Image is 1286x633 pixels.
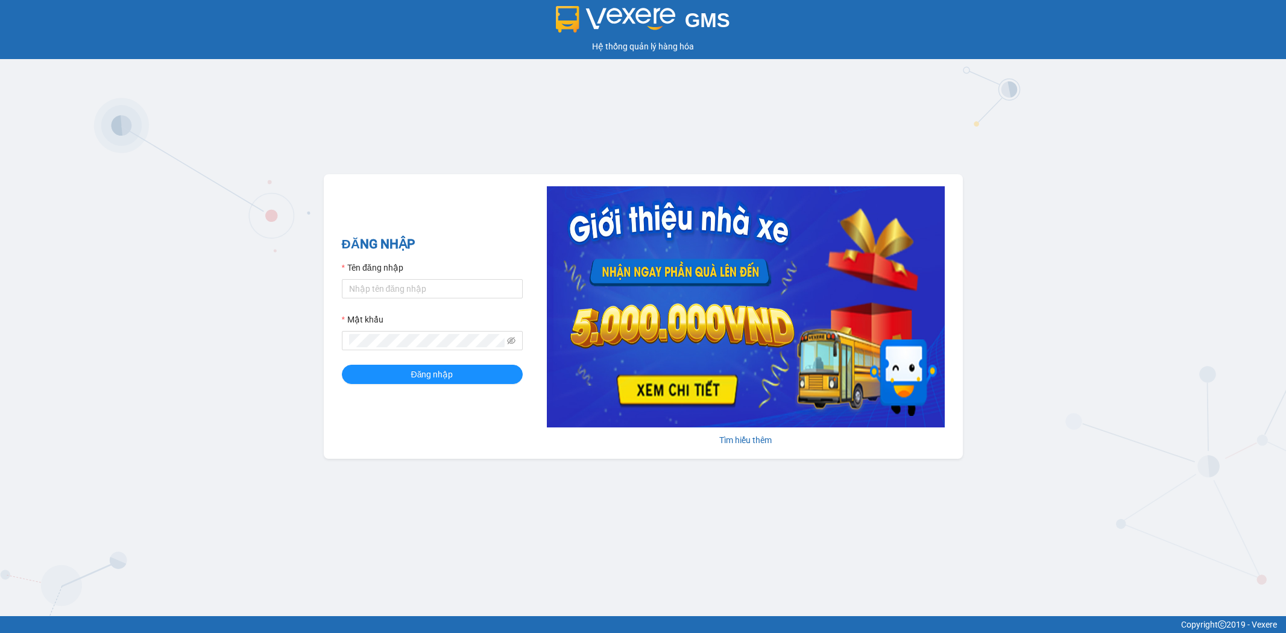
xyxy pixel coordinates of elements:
[1218,620,1226,629] span: copyright
[507,336,515,345] span: eye-invisible
[556,6,675,33] img: logo 2
[342,235,523,254] h2: ĐĂNG NHẬP
[342,261,403,274] label: Tên đăng nhập
[349,334,505,347] input: Mật khẩu
[547,186,945,427] img: banner-0
[342,279,523,298] input: Tên đăng nhập
[556,18,730,28] a: GMS
[547,433,945,447] div: Tìm hiểu thêm
[342,313,383,326] label: Mật khẩu
[3,40,1283,53] div: Hệ thống quản lý hàng hóa
[411,368,453,381] span: Đăng nhập
[9,618,1277,631] div: Copyright 2019 - Vexere
[685,9,730,31] span: GMS
[342,365,523,384] button: Đăng nhập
